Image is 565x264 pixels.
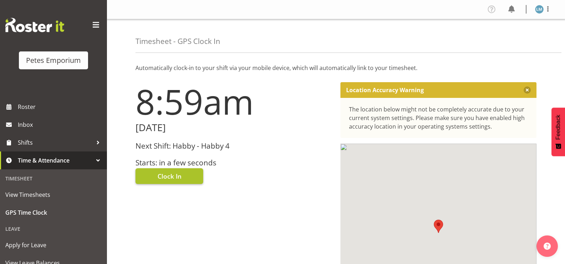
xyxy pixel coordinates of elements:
[2,236,105,254] a: Apply for Leave
[158,171,181,181] span: Clock In
[18,119,103,130] span: Inbox
[18,137,93,148] span: Shifts
[535,5,544,14] img: lianne-morete5410.jpg
[544,243,551,250] img: help-xxl-2.png
[5,18,64,32] img: Rosterit website logo
[5,240,102,250] span: Apply for Leave
[26,55,81,66] div: Petes Emporium
[551,108,565,156] button: Feedback - Show survey
[2,221,105,236] div: Leave
[349,105,528,131] div: The location below might not be completely accurate due to your current system settings. Please m...
[5,207,102,218] span: GPS Time Clock
[135,37,220,45] h4: Timesheet - GPS Clock In
[135,122,332,133] h2: [DATE]
[135,168,203,184] button: Clock In
[2,186,105,204] a: View Timesheets
[135,64,536,72] p: Automatically clock-in to your shift via your mobile device, which will automatically link to you...
[135,142,332,150] h3: Next Shift: Habby - Habby 4
[2,204,105,221] a: GPS Time Clock
[555,115,561,140] span: Feedback
[18,101,103,112] span: Roster
[5,189,102,200] span: View Timesheets
[135,159,332,167] h3: Starts: in a few seconds
[524,86,531,94] button: Close message
[346,86,424,94] p: Location Accuracy Warning
[135,82,332,121] h1: 8:59am
[18,155,93,166] span: Time & Attendance
[2,171,105,186] div: Timesheet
